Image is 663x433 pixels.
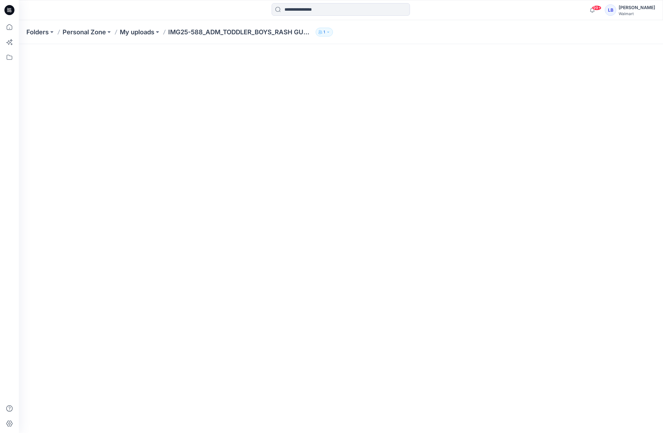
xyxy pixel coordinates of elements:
[323,29,325,36] p: 1
[63,28,106,37] a: Personal Zone
[19,44,663,433] iframe: edit-style
[619,11,655,16] div: Walmart
[605,4,616,16] div: LB
[592,5,601,10] span: 99+
[120,28,154,37] a: My uploads
[168,28,313,37] p: IMG25-588_ADM_TODDLER_BOYS_RASH GUARD
[619,4,655,11] div: [PERSON_NAME]
[26,28,49,37] a: Folders
[316,28,333,37] button: 1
